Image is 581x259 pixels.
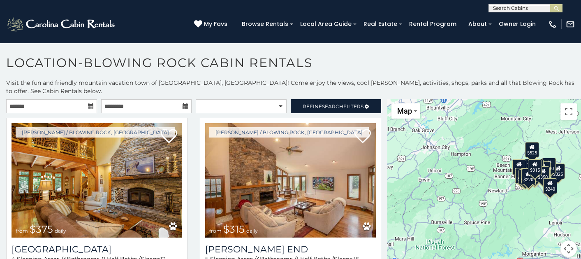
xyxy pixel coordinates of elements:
[359,18,401,30] a: Real Estate
[525,142,539,157] div: $525
[12,244,182,255] a: [GEOGRAPHIC_DATA]
[296,18,356,30] a: Local Area Guide
[204,20,227,28] span: My Favs
[322,103,343,110] span: Search
[209,127,369,138] a: [PERSON_NAME] / Blowing Rock, [GEOGRAPHIC_DATA]
[209,228,222,234] span: from
[521,170,535,185] div: $345
[246,228,258,234] span: daily
[16,127,175,138] a: [PERSON_NAME] / Blowing Rock, [GEOGRAPHIC_DATA]
[55,228,66,234] span: daily
[16,228,28,234] span: from
[194,20,229,29] a: My Favs
[205,244,376,255] h3: Moss End
[560,103,577,120] button: Toggle fullscreen view
[238,18,292,30] a: Browse Rentals
[536,161,550,177] div: $226
[291,99,382,113] a: RefineSearchFilters
[391,103,420,119] button: Change map style
[566,20,575,29] img: mail-regular-white.png
[12,123,182,238] a: Mountain Song Lodge from $375 daily
[548,20,557,29] img: phone-regular-white.png
[205,244,376,255] a: [PERSON_NAME] End
[223,223,245,235] span: $315
[514,168,528,183] div: $375
[520,168,534,184] div: $165
[6,16,117,33] img: White-1-2.png
[397,107,412,115] span: Map
[30,223,53,235] span: $375
[543,178,557,194] div: $240
[205,123,376,238] a: Moss End from $315 daily
[519,169,532,185] div: $355
[405,18,461,30] a: Rental Program
[495,18,540,30] a: Owner Login
[464,18,491,30] a: About
[12,244,182,255] h3: Mountain Song Lodge
[528,159,542,175] div: $315
[542,158,556,173] div: $930
[560,240,577,257] button: Map camera controls
[515,168,529,183] div: $410
[551,163,565,179] div: $325
[512,159,526,175] div: $400
[536,166,550,182] div: $350
[521,168,535,184] div: $220
[205,123,376,238] img: Moss End
[529,159,543,174] div: $150
[12,123,182,238] img: Mountain Song Lodge
[303,103,363,110] span: Refine Filters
